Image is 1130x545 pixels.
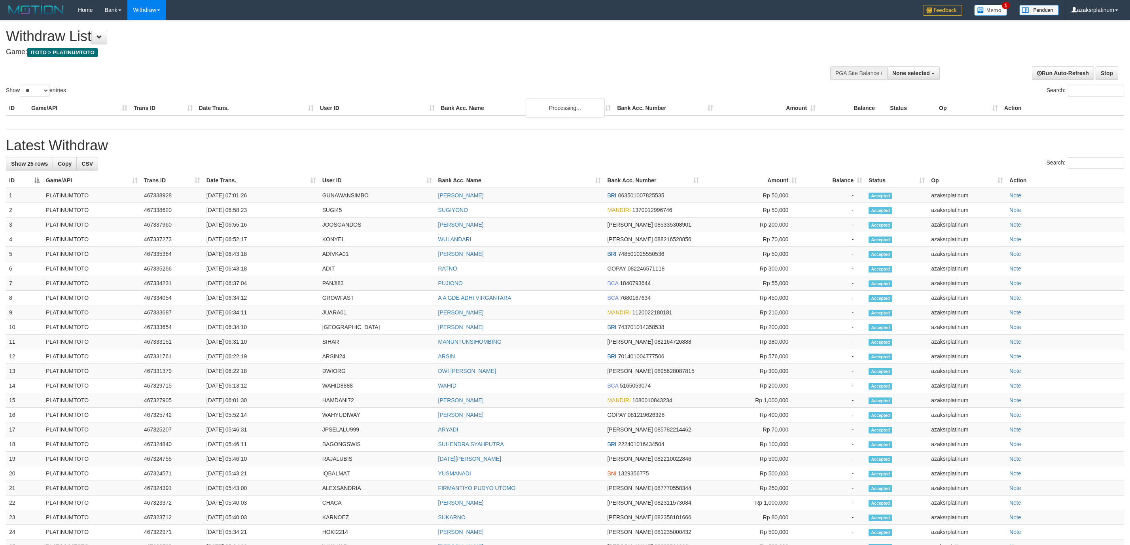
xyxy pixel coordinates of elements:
th: Action [1001,101,1124,115]
td: 467334231 [141,276,203,291]
td: azaksrplatinum [928,364,1006,378]
td: 2 [6,203,43,218]
td: PLATINUMTOTO [43,349,141,364]
span: Copy 748501025550536 to clipboard [618,251,664,257]
td: WAHID8888 [319,378,435,393]
a: Note [1009,309,1021,316]
span: MANDIRI [607,207,630,213]
td: - [800,320,865,335]
span: Accepted [869,354,892,360]
span: Accepted [869,251,892,258]
a: Note [1009,339,1021,345]
td: azaksrplatinum [928,218,1006,232]
span: Copy 743701014358538 to clipboard [618,324,664,330]
td: 10 [6,320,43,335]
td: - [800,261,865,276]
a: [DATE][PERSON_NAME] [438,456,501,462]
td: 8 [6,291,43,305]
td: azaksrplatinum [928,408,1006,422]
td: Rp 200,000 [702,218,800,232]
span: BCA [607,280,618,286]
span: Accepted [869,193,892,199]
a: ARSIN [438,353,455,360]
td: 6 [6,261,43,276]
span: GOPAY [607,265,626,272]
span: Copy 5165059074 to clipboard [620,382,651,389]
td: 467325207 [141,422,203,437]
span: Copy 081219626328 to clipboard [628,412,664,418]
td: azaksrplatinum [928,247,1006,261]
label: Search: [1047,157,1124,169]
a: Note [1009,295,1021,301]
td: 467335364 [141,247,203,261]
td: Rp 210,000 [702,305,800,320]
td: Rp 50,000 [702,247,800,261]
td: [DATE] 06:52:17 [203,232,319,247]
td: PANJI83 [319,276,435,291]
th: Game/API: activate to sort column ascending [43,173,141,188]
td: 467335266 [141,261,203,276]
img: Feedback.jpg [923,5,962,16]
td: PLATINUMTOTO [43,422,141,437]
span: Accepted [869,266,892,272]
td: [DATE] 06:55:16 [203,218,319,232]
a: Note [1009,236,1021,242]
td: 467325742 [141,408,203,422]
span: Show 25 rows [11,161,48,167]
span: BCA [607,382,618,389]
span: Copy 1120022180181 to clipboard [632,309,672,316]
div: Processing... [526,98,605,118]
a: Note [1009,514,1021,520]
td: 467337273 [141,232,203,247]
th: Balance [819,101,887,115]
span: Accepted [869,412,892,419]
th: User ID: activate to sort column ascending [319,173,435,188]
span: 1 [1002,2,1010,9]
td: - [800,408,865,422]
td: azaksrplatinum [928,276,1006,291]
td: 9 [6,305,43,320]
td: [DATE] 07:01:26 [203,188,319,203]
td: DWIORG [319,364,435,378]
td: azaksrplatinum [928,203,1006,218]
td: azaksrplatinum [928,232,1006,247]
th: ID [6,101,28,115]
td: 11 [6,335,43,349]
a: SUGIYONO [438,207,468,213]
td: [DATE] 06:22:19 [203,349,319,364]
span: Accepted [869,427,892,433]
td: - [800,364,865,378]
span: BCA [607,295,618,301]
span: ITOTO > PLATINUMTOTO [27,48,98,57]
div: PGA Site Balance / [830,66,887,80]
img: MOTION_logo.png [6,4,66,16]
a: Stop [1096,66,1118,80]
td: BAGONGSWIS [319,437,435,452]
td: azaksrplatinum [928,437,1006,452]
span: Copy 082164726888 to clipboard [654,339,691,345]
span: [PERSON_NAME] [607,426,653,433]
td: - [800,232,865,247]
td: 467324840 [141,437,203,452]
a: FIRMANTIYO PUDYO UTOMO [438,485,516,491]
span: Accepted [869,310,892,316]
a: Show 25 rows [6,157,53,170]
button: None selected [887,66,940,80]
a: PUJIONO [438,280,463,286]
img: panduan.png [1019,5,1059,15]
td: [DATE] 05:46:11 [203,437,319,452]
td: PLATINUMTOTO [43,276,141,291]
td: KONYEL [319,232,435,247]
a: Note [1009,280,1021,286]
th: Status [887,101,936,115]
a: ARYADI [438,426,458,433]
h1: Withdraw List [6,28,746,44]
td: Rp 380,000 [702,335,800,349]
span: Copy 063501007825535 to clipboard [618,192,664,199]
a: [PERSON_NAME] [438,397,484,403]
td: azaksrplatinum [928,261,1006,276]
span: BRI [607,441,616,447]
td: PLATINUMTOTO [43,393,141,408]
td: [DATE] 06:43:18 [203,247,319,261]
span: [PERSON_NAME] [607,368,653,374]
